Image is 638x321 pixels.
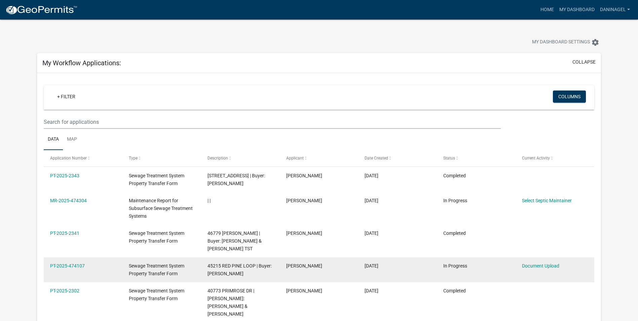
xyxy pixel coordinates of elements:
[365,173,378,178] span: 09/05/2025
[443,198,467,203] span: In Progress
[208,288,254,316] span: 40773 PRIMROSE DR | Buyer: ERIC & JESSICA RIENIETS
[437,150,516,166] datatable-header-cell: Status
[44,150,122,166] datatable-header-cell: Application Number
[208,230,262,251] span: 46779 BENNY LN | Buyer: MARK & PATRICIA NIELSEN TST
[208,156,228,160] span: Description
[129,263,184,276] span: Sewage Treatment System Property Transfer Form
[50,288,79,293] a: PT-2025-2302
[286,288,322,293] span: Danielle Lynn Nagel
[44,115,501,129] input: Search for applications
[129,198,193,219] span: Maintenance Report for Subsurface Sewage Treatment Systems
[286,156,304,160] span: Applicant
[532,38,590,46] span: My Dashboard Settings
[129,173,184,186] span: Sewage Treatment System Property Transfer Form
[42,59,121,67] h5: My Workflow Applications:
[50,173,79,178] a: PT-2025-2343
[286,198,322,203] span: Danielle Lynn Nagel
[553,91,586,103] button: Columns
[527,36,605,49] button: My Dashboard Settingssettings
[365,198,378,203] span: 09/05/2025
[208,173,265,186] span: 44290 LITTLE PINE RD N | Buyer: ROY M SCHATSCHNEIDER
[44,129,63,150] a: Data
[63,129,81,150] a: Map
[129,288,184,301] span: Sewage Treatment System Property Transfer Form
[50,230,79,236] a: PT-2025-2341
[286,263,322,269] span: Danielle Lynn Nagel
[591,38,599,46] i: settings
[50,156,87,160] span: Application Number
[365,156,388,160] span: Date Created
[538,3,557,16] a: Home
[522,156,550,160] span: Current Activity
[443,288,466,293] span: Completed
[557,3,597,16] a: My Dashboard
[443,230,466,236] span: Completed
[365,288,378,293] span: 09/03/2025
[279,150,358,166] datatable-header-cell: Applicant
[443,263,467,269] span: In Progress
[52,91,81,103] a: + Filter
[286,230,322,236] span: Danielle Lynn Nagel
[50,198,87,203] a: MR-2025-474304
[208,198,211,203] span: | |
[443,156,455,160] span: Status
[122,150,201,166] datatable-header-cell: Type
[443,173,466,178] span: Completed
[365,230,378,236] span: 09/05/2025
[286,173,322,178] span: Danielle Lynn Nagel
[516,150,594,166] datatable-header-cell: Current Activity
[129,156,138,160] span: Type
[50,263,85,269] a: PT-2025-474107
[129,230,184,244] span: Sewage Treatment System Property Transfer Form
[208,263,272,276] span: 45215 RED PINE LOOP | Buyer: MARK M RUSTAD
[522,263,559,269] a: Document Upload
[597,3,633,16] a: daninagel
[572,59,596,66] button: collapse
[365,263,378,269] span: 09/05/2025
[522,198,572,203] a: Select Septic Maintainer
[358,150,437,166] datatable-header-cell: Date Created
[201,150,280,166] datatable-header-cell: Description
